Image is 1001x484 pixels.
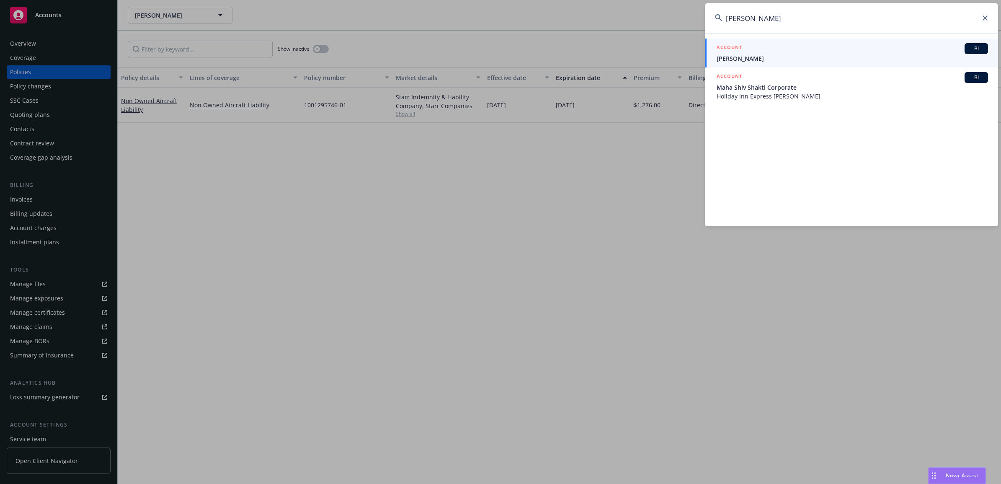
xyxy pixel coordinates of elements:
[717,83,988,92] span: Maha Shiv Shakti Corporate
[705,39,998,67] a: ACCOUNTBI[PERSON_NAME]
[929,468,939,484] div: Drag to move
[705,3,998,33] input: Search...
[705,67,998,105] a: ACCOUNTBIMaha Shiv Shakti CorporateHoliday inn Express [PERSON_NAME]
[717,72,742,82] h5: ACCOUNT
[928,467,986,484] button: Nova Assist
[968,45,985,52] span: BI
[717,43,742,53] h5: ACCOUNT
[717,92,988,101] span: Holiday inn Express [PERSON_NAME]
[717,54,988,63] span: [PERSON_NAME]
[968,74,985,81] span: BI
[946,472,979,479] span: Nova Assist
